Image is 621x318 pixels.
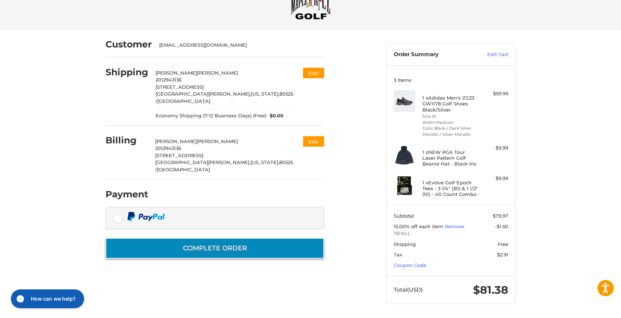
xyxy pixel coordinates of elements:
[155,138,196,144] span: [PERSON_NAME]
[422,113,478,120] li: Size 10
[498,241,508,247] span: Free
[105,189,148,200] h2: Payment
[7,287,86,311] iframe: Gorgias live chat messenger
[197,70,238,76] span: [PERSON_NAME]
[394,252,402,258] span: Tax
[480,145,508,152] div: $9.99
[156,91,251,97] span: [GEOGRAPHIC_DATA][PERSON_NAME],
[155,152,203,158] span: [STREET_ADDRESS]
[156,70,197,76] span: [PERSON_NAME]
[155,145,181,151] span: 2012943136
[394,262,426,268] a: Coupon Code
[251,159,279,165] span: [US_STATE],
[394,223,445,229] span: 15.00% off each item
[156,77,182,83] span: 2012943136
[159,42,317,49] div: [EMAIL_ADDRESS][DOMAIN_NAME]
[394,213,414,219] span: Subtotal
[105,135,148,146] h2: Billing
[105,39,152,50] h2: Customer
[196,138,238,144] span: [PERSON_NAME]
[105,67,148,78] h2: Shipping
[266,112,284,120] span: $0.00
[157,98,210,104] span: [GEOGRAPHIC_DATA]
[394,241,416,247] span: Shipping
[156,91,293,104] span: 80525 /
[156,112,266,120] span: Economy Shipping (7-12 Business Days) (Free)
[422,125,478,137] li: Color Black / Dark Silver Metallic / Silver Metallic
[105,238,324,259] button: Complete order
[127,212,165,221] img: PayPal icon
[394,51,472,58] h3: Order Summary
[480,175,508,182] div: $9.99
[303,136,324,147] button: Edit
[155,159,251,165] span: [GEOGRAPHIC_DATA][PERSON_NAME],
[422,180,478,197] h4: 1 x Evolve Golf Epoch Tees - 3 1/4" (30) & 1 1/2" (10) - 40 Count Combo
[493,213,508,219] span: $79.97
[303,68,324,78] button: Edit
[495,223,508,229] span: -$1.50
[251,91,280,97] span: [US_STATE],
[157,167,210,172] span: [GEOGRAPHIC_DATA]
[473,283,508,297] span: $81.38
[445,223,464,229] a: Remove
[394,230,508,237] span: 15FALL
[155,159,293,172] span: 80525 /
[422,95,478,113] h4: 1 x Adidas Men's ZG23 GW1178 Golf Shoes Black/Silver
[497,252,508,258] span: $2.91
[394,286,423,293] span: Total (USD)
[472,51,508,58] a: Edit Cart
[422,120,478,126] li: Width Medium
[480,90,508,97] div: $59.99
[156,84,204,90] span: [STREET_ADDRESS]
[394,77,508,83] h3: 3 Items
[422,149,478,167] h4: 1 x NEW PGA Tour Laser Pattern Golf Beanie Hat - Black Iris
